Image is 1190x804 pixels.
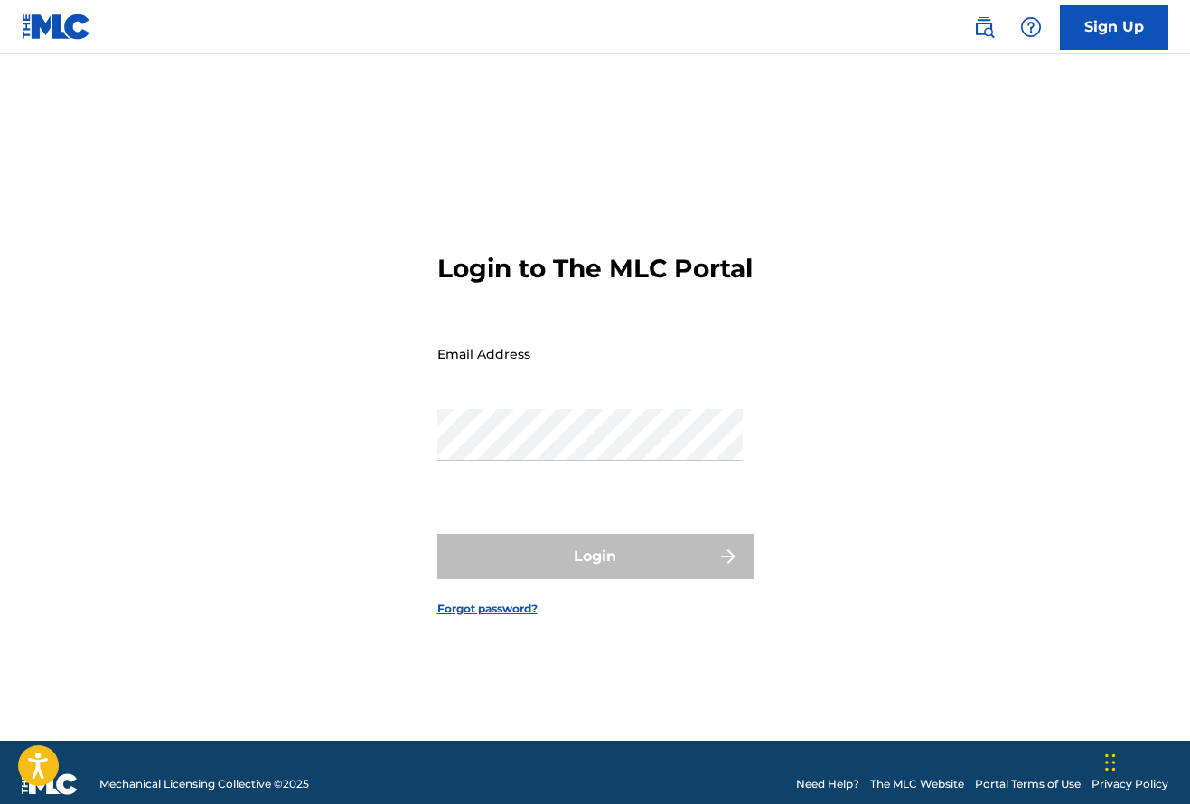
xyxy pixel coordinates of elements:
div: Help [1013,9,1049,45]
span: Mechanical Licensing Collective © 2025 [99,776,309,792]
img: search [973,16,995,38]
img: MLC Logo [22,14,91,40]
a: Portal Terms of Use [975,776,1081,792]
a: The MLC Website [870,776,964,792]
a: Forgot password? [437,601,538,617]
a: Public Search [966,9,1002,45]
iframe: Chat Widget [1100,717,1190,804]
img: logo [22,773,78,795]
a: Sign Up [1060,5,1168,50]
h3: Login to The MLC Portal [437,253,753,285]
a: Privacy Policy [1092,776,1168,792]
img: help [1020,16,1042,38]
div: Drag [1105,735,1116,790]
a: Need Help? [796,776,859,792]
